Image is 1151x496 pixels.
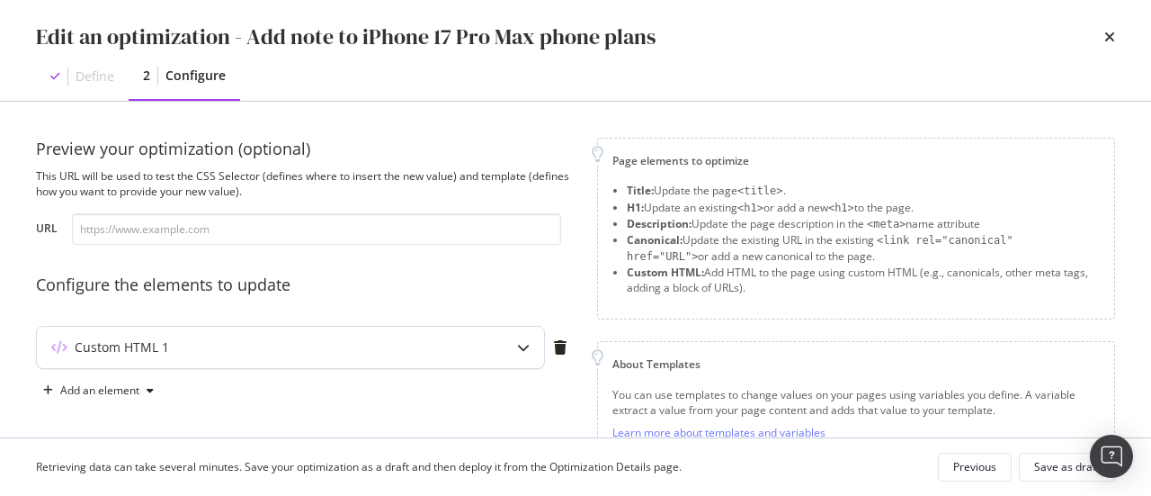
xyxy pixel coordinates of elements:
[36,138,575,161] div: Preview your optimization (optional)
[36,459,682,474] div: Retrieving data can take several minutes. Save your optimization as a draft and then deploy it fr...
[867,218,906,230] span: <meta>
[938,453,1012,482] button: Previous
[627,200,1100,216] li: Update an existing or add a new to the page.
[627,216,1100,232] li: Update the page description in the name attribute
[627,265,704,280] strong: Custom HTML:
[612,387,1100,418] div: You can use templates to change values on your pages using variables you define. A variable extra...
[612,153,1100,168] div: Page elements to optimize
[627,183,654,198] strong: Title:
[36,376,161,405] button: Add an element
[627,200,644,215] strong: H1:
[76,68,114,86] div: Define
[828,202,854,214] span: <h1>
[627,232,1100,265] li: Update the existing URL in the existing or add a new canonical to the page.
[75,338,169,356] div: Custom HTML 1
[143,67,150,85] div: 2
[1104,22,1115,52] div: times
[36,22,656,52] div: Edit an optimization - Add note to iPhone 17 Pro Max phone plans
[1019,453,1115,482] button: Save as draft
[36,274,575,297] div: Configure the elements to update
[627,265,1100,295] li: Add HTML to the page using custom HTML (e.g., canonicals, other meta tags, adding a block of URLs).
[612,356,1100,372] div: About Templates
[627,183,1100,199] li: Update the page .
[36,221,58,240] label: URL
[627,234,1013,263] span: <link rel="canonical" href="URL">
[612,425,825,440] a: Learn more about templates and variables
[165,67,226,85] div: Configure
[60,385,139,396] div: Add an element
[36,168,575,199] div: This URL will be used to test the CSS Selector (defines where to insert the new value) and templa...
[737,202,763,214] span: <h1>
[627,232,683,248] strong: Canonical:
[627,216,691,231] strong: Description:
[1090,435,1133,478] div: Open Intercom Messenger
[737,185,783,197] span: <title>
[1034,459,1100,474] div: Save as draft
[953,459,996,474] div: Previous
[72,213,561,245] input: https://www.example.com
